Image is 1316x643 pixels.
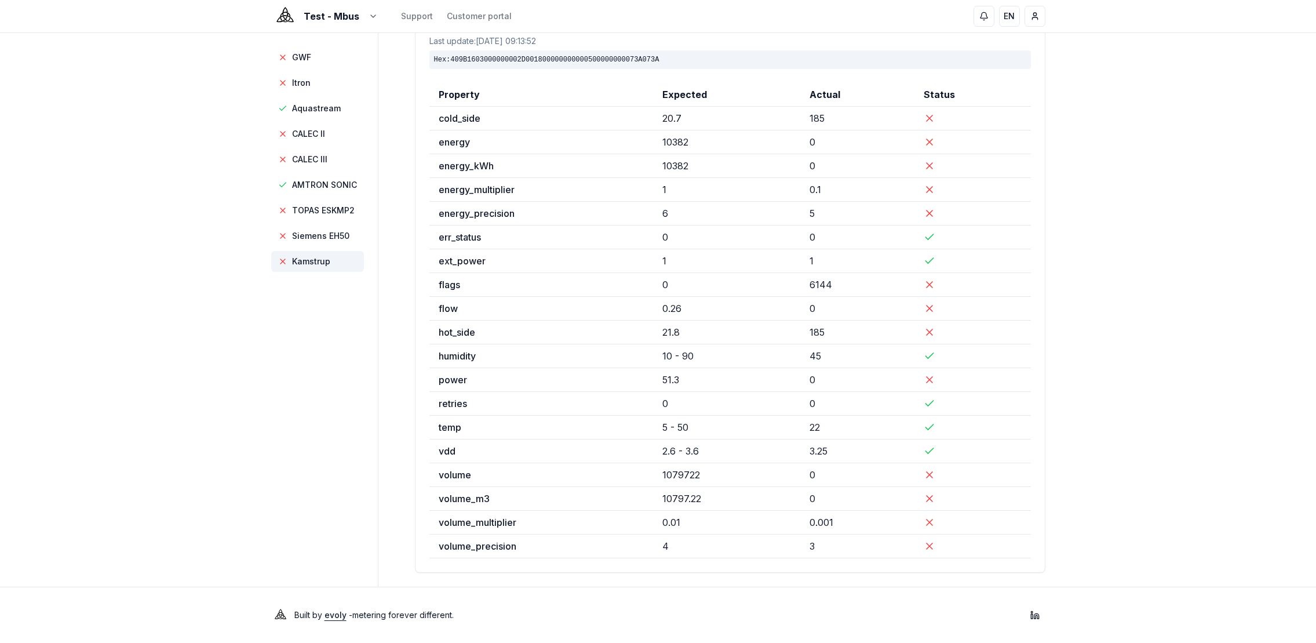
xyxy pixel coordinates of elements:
td: 3 [800,535,915,558]
td: 0.1 [800,178,915,202]
td: energy_kWh [429,154,653,178]
span: AMTRON SONIC [292,179,357,191]
th: Actual [800,83,915,107]
td: 51.3 [653,368,800,392]
td: 6 [653,202,800,226]
td: 0 [653,273,800,297]
button: Test - Mbus [271,9,378,23]
td: energy_multiplier [429,178,653,202]
td: err_status [429,226,653,249]
span: Aquastream [292,103,341,114]
td: temp [429,416,653,439]
td: volume [429,463,653,487]
td: ext_power [429,249,653,273]
span: CALEC III [292,154,327,165]
td: 1 [800,249,915,273]
a: Customer portal [447,10,512,22]
td: flags [429,273,653,297]
td: 1 [653,178,800,202]
th: Expected [653,83,800,107]
td: 4 [653,535,800,558]
td: 20.7 [653,107,800,130]
img: Evoly Logo [271,606,290,624]
span: Kamstrup [292,256,330,267]
span: GWF [292,52,311,63]
td: 0 [653,392,800,416]
td: 0 [653,226,800,249]
span: Test - Mbus [304,9,359,23]
td: 0 [800,463,915,487]
td: vdd [429,439,653,463]
td: 10797.22 [653,487,800,511]
button: EN [999,6,1020,27]
td: 10382 [653,154,800,178]
td: 2.6 - 3.6 [653,439,800,463]
td: 22 [800,416,915,439]
td: volume_m3 [429,487,653,511]
td: 0 [800,297,915,321]
td: energy_precision [429,202,653,226]
div: Hex: 409B1603000000002D001800000000000500000000073A073A [429,50,1031,69]
td: hot_side [429,321,653,344]
td: 0 [800,368,915,392]
td: 0 [800,392,915,416]
td: 185 [800,321,915,344]
a: evoly [325,610,347,620]
td: humidity [429,344,653,368]
td: 1079722 [653,463,800,487]
td: 5 [800,202,915,226]
td: retries [429,392,653,416]
td: 0 [800,154,915,178]
div: Last update: [DATE] 09:13:52 [429,35,1031,47]
span: Itron [292,77,311,89]
a: Support [401,10,433,22]
td: volume_multiplier [429,511,653,535]
td: 5 - 50 [653,416,800,439]
img: Evoly Logo [271,2,299,30]
td: 185 [800,107,915,130]
span: Siemens EH50 [292,230,349,242]
td: 0.01 [653,511,800,535]
td: 6144 [800,273,915,297]
span: CALEC II [292,128,325,140]
td: cold_side [429,107,653,130]
td: energy [429,130,653,154]
td: 45 [800,344,915,368]
span: EN [1004,10,1015,22]
th: Property [429,83,653,107]
td: power [429,368,653,392]
td: 10 - 90 [653,344,800,368]
td: 10382 [653,130,800,154]
span: TOPAS ESKMP2 [292,205,355,216]
p: Built by - metering forever different . [294,607,454,623]
th: Status [914,83,1030,107]
td: 1 [653,249,800,273]
td: 21.8 [653,321,800,344]
td: 0.26 [653,297,800,321]
td: 0 [800,226,915,249]
td: 0 [800,487,915,511]
td: flow [429,297,653,321]
td: 0.001 [800,511,915,535]
td: volume_precision [429,535,653,558]
td: 3.25 [800,439,915,463]
td: 0 [800,130,915,154]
